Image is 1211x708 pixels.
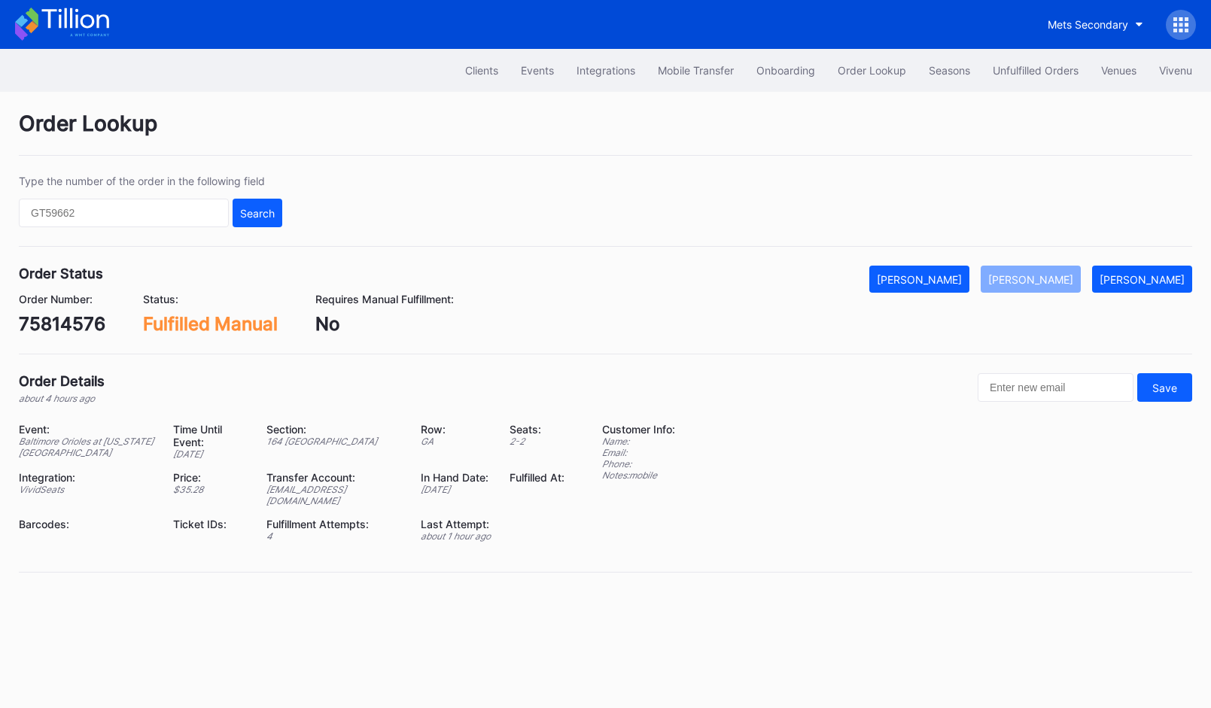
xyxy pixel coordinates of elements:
[173,484,247,495] div: $ 35.28
[1048,18,1128,31] div: Mets Secondary
[745,56,826,84] button: Onboarding
[421,530,491,542] div: about 1 hour ago
[421,423,491,436] div: Row:
[143,293,278,305] div: Status:
[315,313,454,335] div: No
[19,373,105,389] div: Order Details
[602,458,675,469] div: Phone:
[838,64,906,77] div: Order Lookup
[978,373,1133,402] input: Enter new email
[19,423,154,436] div: Event:
[19,199,229,227] input: GT59662
[602,447,675,458] div: Email:
[521,64,554,77] div: Events
[19,518,154,530] div: Barcodes:
[19,111,1192,156] div: Order Lookup
[510,423,564,436] div: Seats:
[1148,56,1203,84] button: Vivenu
[1092,266,1192,293] button: [PERSON_NAME]
[1036,11,1155,38] button: Mets Secondary
[465,64,498,77] div: Clients
[981,56,1090,84] button: Unfulfilled Orders
[233,199,282,227] button: Search
[602,423,675,436] div: Customer Info:
[19,471,154,484] div: Integration:
[19,436,154,458] div: Baltimore Orioles at [US_STATE][GEOGRAPHIC_DATA]
[173,471,247,484] div: Price:
[1090,56,1148,84] button: Venues
[988,273,1073,286] div: [PERSON_NAME]
[1100,273,1185,286] div: [PERSON_NAME]
[510,471,564,484] div: Fulfilled At:
[19,393,105,404] div: about 4 hours ago
[1137,373,1192,402] button: Save
[869,266,969,293] button: [PERSON_NAME]
[602,469,675,481] div: Notes: mobile
[577,64,635,77] div: Integrations
[173,448,247,460] div: [DATE]
[421,436,491,447] div: GA
[240,207,275,220] div: Search
[993,64,1079,77] div: Unfulfilled Orders
[929,64,970,77] div: Seasons
[266,436,402,447] div: 164 [GEOGRAPHIC_DATA]
[565,56,647,84] button: Integrations
[266,518,402,530] div: Fulfillment Attempts:
[173,423,247,448] div: Time Until Event:
[877,273,962,286] div: [PERSON_NAME]
[173,518,247,530] div: Ticket IDs:
[756,64,815,77] div: Onboarding
[266,471,402,484] div: Transfer Account:
[143,313,278,335] div: Fulfilled Manual
[1152,381,1177,394] div: Save
[454,56,510,84] button: Clients
[826,56,917,84] button: Order Lookup
[315,293,454,305] div: Requires Manual Fulfillment:
[266,530,402,542] div: 4
[658,64,734,77] div: Mobile Transfer
[981,266,1081,293] button: [PERSON_NAME]
[19,175,282,187] div: Type the number of the order in the following field
[510,436,564,447] div: 2 - 2
[1101,64,1136,77] div: Venues
[19,293,105,305] div: Order Number:
[602,436,675,447] div: Name:
[266,484,402,506] div: [EMAIL_ADDRESS][DOMAIN_NAME]
[421,484,491,495] div: [DATE]
[647,56,745,84] button: Mobile Transfer
[421,518,491,530] div: Last Attempt:
[1159,64,1192,77] div: Vivenu
[19,266,103,281] div: Order Status
[510,56,565,84] button: Events
[19,484,154,495] div: VividSeats
[917,56,981,84] button: Seasons
[19,313,105,335] div: 75814576
[421,471,491,484] div: In Hand Date:
[266,423,402,436] div: Section:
